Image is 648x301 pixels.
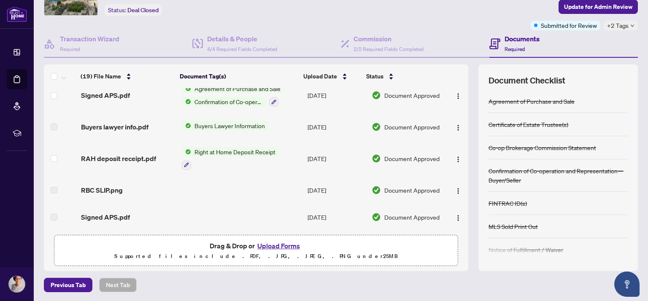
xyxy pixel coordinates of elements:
button: Logo [451,183,465,197]
td: [DATE] [304,113,368,140]
button: Status IconBuyers Lawyer Information [182,121,268,130]
span: Document Approved [384,212,440,222]
span: Deal Closed [127,6,159,14]
span: Agreement of Purchase and Sale [191,84,284,93]
img: Logo [455,215,462,221]
button: Logo [451,152,465,165]
h4: Commission [354,34,424,44]
span: (19) File Name [81,72,121,81]
button: Status IconAgreement of Purchase and SaleStatus IconConfirmation of Co-operation and Representati... [182,84,284,107]
span: Signed APS.pdf [81,90,130,100]
div: Agreement of Purchase and Sale [489,97,575,106]
button: Status IconRight at Home Deposit Receipt [182,147,279,170]
span: Document Approved [384,154,440,163]
span: Buyers lawyer info.pdf [81,122,148,132]
button: Logo [451,120,465,134]
td: [DATE] [304,204,368,231]
img: Status Icon [182,97,191,106]
span: Document Approved [384,185,440,195]
span: down [630,24,634,28]
span: RAH deposit receipt.pdf [81,153,156,164]
button: Logo [451,210,465,224]
span: Drag & Drop or [210,240,302,251]
span: Required [505,46,525,52]
div: Confirmation of Co-operation and Representation—Buyer/Seller [489,166,628,185]
td: [DATE] [304,140,368,177]
div: Status: [105,4,162,16]
div: Notice of Fulfillment / Waiver [489,245,563,254]
div: Co-op Brokerage Commission Statement [489,143,596,152]
img: Status Icon [182,147,191,156]
span: +2 Tags [607,21,629,30]
img: Document Status [372,212,381,222]
span: Submitted for Review [541,21,597,30]
button: Open asap [614,271,640,297]
img: Profile Icon [9,276,25,292]
img: Document Status [372,154,381,163]
span: Status [366,72,383,81]
div: Certificate of Estate Trustee(s) [489,120,568,129]
button: Logo [451,89,465,102]
th: Upload Date [300,64,363,88]
img: Document Status [372,185,381,195]
span: Required [60,46,80,52]
span: Right at Home Deposit Receipt [191,147,279,156]
button: Upload Forms [255,240,302,251]
img: Logo [455,93,462,99]
img: logo [7,6,27,22]
span: Previous Tab [51,278,86,292]
span: Buyers Lawyer Information [191,121,268,130]
img: Logo [455,188,462,194]
p: Supported files include .PDF, .JPG, .JPEG, .PNG under 25 MB [59,251,453,261]
th: Status [363,64,439,88]
th: Document Tag(s) [176,64,300,88]
h4: Transaction Wizard [60,34,119,44]
span: Document Approved [384,122,440,132]
button: Previous Tab [44,278,92,292]
th: (19) File Name [77,64,176,88]
button: Next Tab [99,278,137,292]
img: Status Icon [182,84,191,93]
span: Drag & Drop orUpload FormsSupported files include .PDF, .JPG, .JPEG, .PNG under25MB [54,235,458,266]
h4: Details & People [207,34,277,44]
img: Document Status [372,122,381,132]
span: Document Approved [384,91,440,100]
span: Document Checklist [489,75,565,86]
span: RBC SLIP.png [81,185,123,195]
h4: Documents [505,34,540,44]
td: [DATE] [304,177,368,204]
img: Document Status [372,91,381,100]
img: Status Icon [182,121,191,130]
span: Signed APS.pdf [81,212,130,222]
div: MLS Sold Print Out [489,222,538,231]
span: Upload Date [303,72,337,81]
img: Logo [455,156,462,163]
span: 4/4 Required Fields Completed [207,46,277,52]
span: Confirmation of Co-operation and Representation—Buyer/Seller [191,97,266,106]
div: FINTRAC ID(s) [489,199,527,208]
td: [DATE] [304,77,368,113]
img: Logo [455,124,462,131]
span: 2/2 Required Fields Completed [354,46,424,52]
